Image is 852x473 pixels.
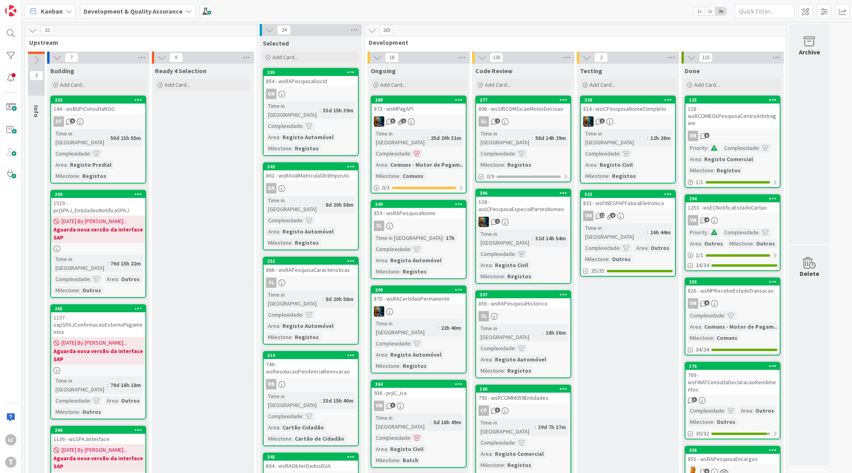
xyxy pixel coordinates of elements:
[387,256,388,265] span: :
[600,118,605,124] span: 1
[371,293,466,304] div: 870 - wsRACertidaoPermanente
[479,149,515,158] div: Complexidade
[51,96,145,104] div: 233
[504,272,505,281] span: :
[479,324,542,341] div: Time in [GEOGRAPHIC_DATA]
[266,227,279,236] div: Area
[371,96,467,194] a: 288873 - wsMPagAPIJCTime in [GEOGRAPHIC_DATA]:25d 20h 31mComplexidade:Area:Comuns - Motor de Paga...
[493,261,530,269] div: Registo Civil
[371,96,466,114] div: 288873 - wsMPagAPI
[685,278,780,296] div: 283826 - wsMPRecebeEstadoTransacao
[410,245,411,253] span: :
[583,211,594,221] div: VM
[444,234,457,242] div: 17h
[79,172,80,180] span: :
[266,133,279,142] div: Area
[119,275,142,283] div: Outros
[581,198,675,208] div: 833 - wsFINESPAPFaturaEletronica
[80,286,103,295] div: Outros
[689,196,780,202] div: 294
[264,277,358,288] div: SL
[479,116,489,127] div: SL
[542,328,544,337] span: :
[266,277,276,288] div: SL
[264,76,358,86] div: 854 - wsRAPesquisaDocId
[685,96,780,128] div: 125118 - wsRCOMEOLPesquisaCentroArbitragem
[609,172,610,180] span: :
[495,219,500,224] span: 1
[581,96,675,114] div: 320814 - wsICPesquisaNomeCompleto
[324,295,355,303] div: 8d 20h 58m
[266,321,279,330] div: Area
[51,104,145,114] div: 144 - wsBUPiConsultaRGG
[648,134,673,142] div: 12h 28m
[584,97,675,103] div: 320
[634,243,647,252] div: Area
[475,189,571,284] a: 306104 - wsICPesquisaEspecialPartesNomesJCTime in [GEOGRAPHIC_DATA]:32d 14h 54mComplexidade:Area:...
[267,164,358,170] div: 343
[696,178,703,186] span: 1 / 1
[324,200,355,209] div: 8d 20h 58m
[399,267,401,276] span: :
[596,160,598,169] span: :
[427,134,429,142] span: :
[371,183,466,193] div: 0/3
[685,104,780,128] div: 118 - wsRCOMEOLPesquisaCentroArbitragem
[54,160,67,169] div: Area
[410,149,411,158] span: :
[583,129,647,147] div: Time in [GEOGRAPHIC_DATA]
[649,243,671,252] div: Outros
[591,267,604,275] span: 35/35
[266,144,292,153] div: Milestone
[54,226,143,241] b: Aguarda nova versão da interface SAP
[702,239,725,248] div: Outros
[647,243,649,252] span: :
[279,321,280,330] span: :
[715,333,739,342] div: Comuns
[50,190,146,298] a: 3691519 - prjSPAJ_EntidadesNotificaSPAJ[DATE] By [PERSON_NAME]...Aguarda nova versão da interface...
[685,250,780,260] div: 1/1
[264,257,358,265] div: 252
[480,97,570,103] div: 277
[266,310,302,319] div: Complexidade
[685,285,780,296] div: 826 - wsMPRecebeEstadoTransacao
[320,106,321,115] span: :
[279,227,280,236] span: :
[264,69,358,76] div: 335
[68,160,113,169] div: Registo Predial
[724,311,725,320] span: :
[51,96,145,114] div: 233144 - wsBUPiConsultaRGG
[266,122,302,130] div: Complexidade
[476,96,570,104] div: 277
[696,251,703,259] span: 1 / 1
[515,249,516,258] span: :
[583,149,620,158] div: Complexidade
[322,200,324,209] span: :
[429,134,463,142] div: 25d 20h 31m
[371,286,466,293] div: 209
[374,221,384,231] div: SL
[374,234,443,242] div: Time in [GEOGRAPHIC_DATA]
[685,131,780,141] div: RB
[475,96,571,182] a: 277806 - wsSIRCOMSicaeMotorDecisaoSLTime in [GEOGRAPHIC_DATA]:58d 14h 29mComplexidade:Milestone:R...
[375,287,466,293] div: 209
[54,172,79,180] div: Milestone
[479,230,532,247] div: Time in [GEOGRAPHIC_DATA]
[685,96,781,188] a: 125118 - wsRCOMEOLPesquisaCentroArbitragemRBPriority:Complexidade:Area:Registo ComercialMilestone...
[485,81,510,88] span: Add Card...
[83,7,183,15] b: Development & Quality Assurance
[272,54,298,61] span: Add Card...
[105,275,118,283] div: Area
[266,183,276,194] div: GN
[62,217,127,226] span: [DATE] By [PERSON_NAME]...
[504,160,505,169] span: :
[264,265,358,275] div: 866 - wsRAPesquisaCaracteristicas
[263,68,359,156] a: 335854 - wsRAPesquisaDocIdGNTime in [GEOGRAPHIC_DATA]:33d 15h 39mComplexidade:Area:Registo Automó...
[371,221,466,231] div: SL
[80,172,108,180] div: Registos
[50,304,146,419] a: 3651137 - sapSPAJConfirmacaoEstornoPagamentos[DATE] By [PERSON_NAME]...Aguarda nova versão da int...
[688,333,713,342] div: Milestone
[371,116,466,127] div: JC
[51,312,145,337] div: 1137 - sapSPAJConfirmacaoEstornoPagamentos
[266,216,302,225] div: Complexidade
